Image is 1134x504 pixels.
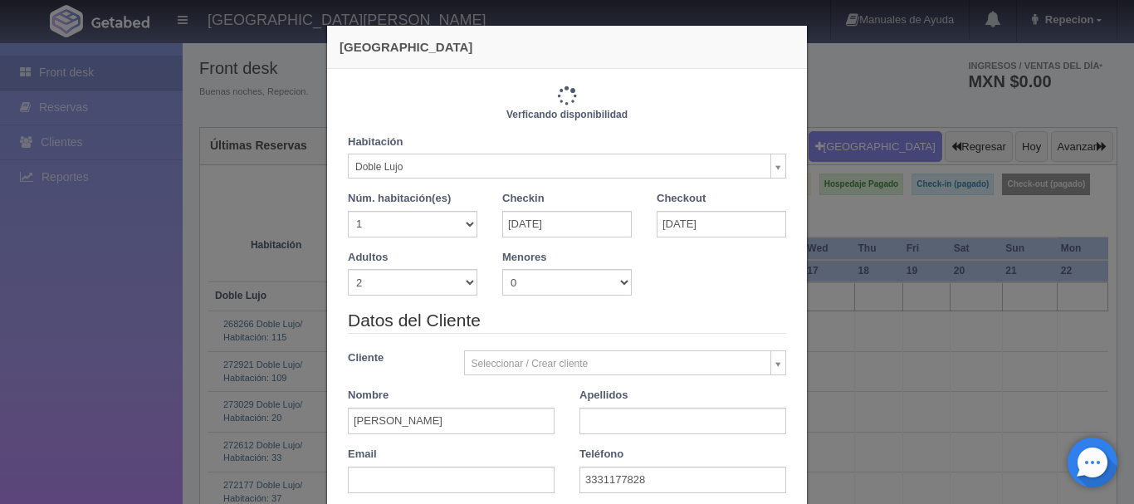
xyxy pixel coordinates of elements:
[657,211,786,237] input: DD-MM-AAAA
[340,38,794,56] h4: [GEOGRAPHIC_DATA]
[502,211,632,237] input: DD-MM-AAAA
[506,109,628,120] b: Verficando disponibilidad
[502,250,546,266] label: Menores
[464,350,787,375] a: Seleccionar / Crear cliente
[348,250,388,266] label: Adultos
[348,388,389,404] label: Nombre
[348,154,786,179] a: Doble Lujo
[502,191,545,207] label: Checkin
[579,388,628,404] label: Apellidos
[348,308,786,334] legend: Datos del Cliente
[348,447,377,462] label: Email
[348,191,451,207] label: Núm. habitación(es)
[579,447,623,462] label: Teléfono
[348,135,403,150] label: Habitación
[355,154,764,179] span: Doble Lujo
[335,350,452,366] label: Cliente
[657,191,706,207] label: Checkout
[472,351,765,376] span: Seleccionar / Crear cliente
